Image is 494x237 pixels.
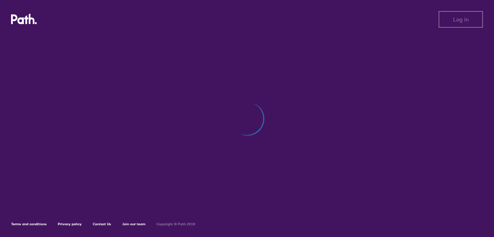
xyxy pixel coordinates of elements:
[58,222,82,226] a: Privacy policy
[93,222,111,226] a: Contact Us
[453,16,469,22] span: Log in
[11,222,47,226] a: Terms and conditions
[156,222,195,226] h6: Copyright © Path 2018
[122,222,145,226] a: Join our team
[439,11,483,28] button: Log in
